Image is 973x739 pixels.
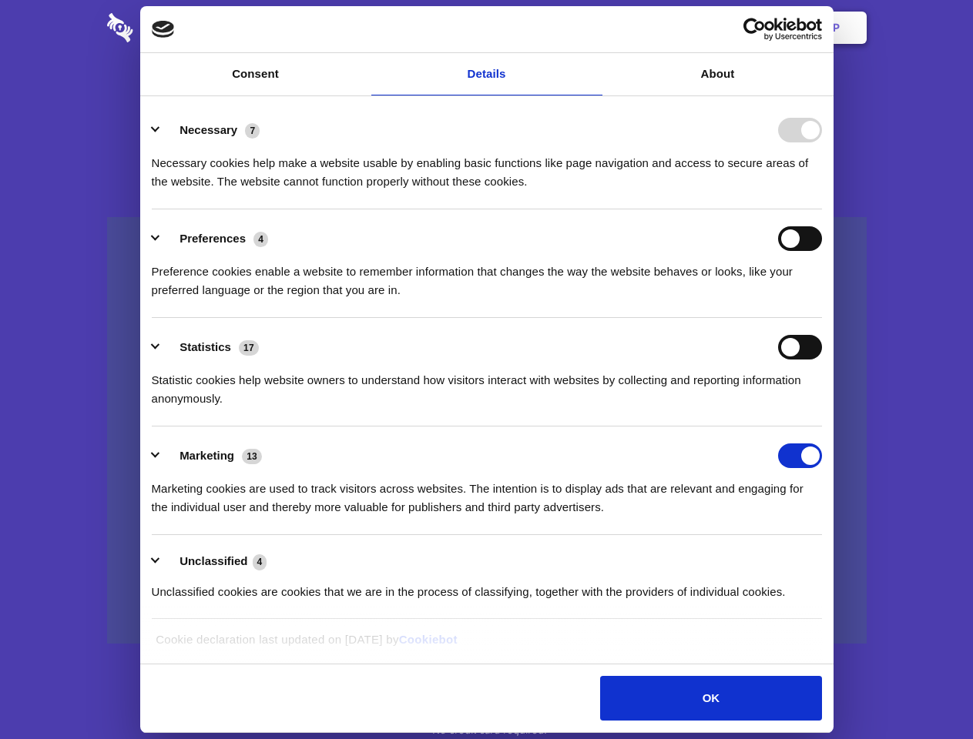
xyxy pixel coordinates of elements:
a: Cookiebot [399,633,458,646]
h4: Auto-redaction of sensitive data, encrypted data sharing and self-destructing private chats. Shar... [107,140,867,191]
label: Necessary [180,123,237,136]
a: Usercentrics Cookiebot - opens in a new window [687,18,822,41]
button: OK [600,676,821,721]
div: Statistic cookies help website owners to understand how visitors interact with websites by collec... [152,359,822,408]
div: Necessary cookies help make a website usable by enabling basic functions like page navigation and... [152,142,822,191]
a: Wistia video thumbnail [107,217,867,644]
span: 7 [245,123,260,139]
a: About [602,53,834,95]
a: Pricing [452,4,519,52]
button: Preferences (4) [152,226,278,251]
a: Consent [140,53,371,95]
div: Marketing cookies are used to track visitors across websites. The intention is to display ads tha... [152,468,822,517]
iframe: Drift Widget Chat Controller [896,662,955,721]
a: Contact [625,4,696,52]
a: Details [371,53,602,95]
label: Marketing [180,449,234,462]
span: 17 [239,340,259,356]
button: Marketing (13) [152,443,272,468]
div: Preference cookies enable a website to remember information that changes the way the website beha... [152,251,822,299]
button: Unclassified (4) [152,552,277,571]
button: Statistics (17) [152,335,269,359]
span: 4 [253,554,267,570]
h1: Eliminate Slack Data Loss. [107,69,867,125]
img: logo-wordmark-white-trans-d4663122ce5f474addd5e946df7df03e33cb6a1c49d2221995e7729f52c070b2.svg [107,13,239,42]
div: Cookie declaration last updated on [DATE] by [144,630,829,660]
span: 13 [242,449,262,464]
label: Preferences [180,232,246,245]
a: Login [699,4,766,52]
label: Statistics [180,340,231,353]
img: logo [152,21,175,38]
button: Necessary (7) [152,118,270,142]
div: Unclassified cookies are cookies that we are in the process of classifying, together with the pro... [152,571,822,601]
span: 4 [253,232,268,247]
